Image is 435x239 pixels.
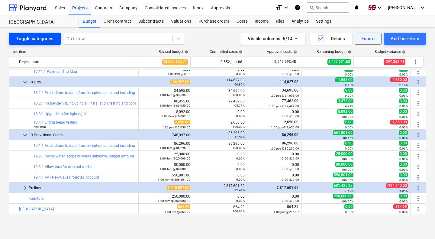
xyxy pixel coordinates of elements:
i: keyboard_arrow_down [376,4,383,11]
span: More actions [414,89,422,96]
small: 0.00% [399,126,408,129]
small: 4.00 pcs @ 216.07 [273,210,299,214]
span: 114,827.00 [279,80,299,84]
small: 1.00 item @ 250,000.00 [158,199,190,202]
small: 1.00 item @ 34,695.00 [159,93,190,97]
div: 114,827.00 [195,78,245,86]
div: Details [317,35,345,43]
small: 0.00% [236,115,245,118]
span: keyboard_arrow_down [21,131,29,139]
small: 0.00 @ 0.00 [282,72,299,76]
small: 0.00 @ 0.00 [282,178,299,181]
span: 601,425.38 [333,183,353,188]
small: 0.00% [345,94,353,97]
i: format_size [275,4,282,11]
a: [GEOGRAPHIC_DATA] [19,207,54,211]
span: 0.00 [344,120,353,124]
a: Valuations [167,15,195,27]
div: 0.00 [250,110,299,118]
small: 0.00% [399,168,408,171]
span: -864.29 [393,204,408,209]
span: 3,473.00 [337,99,353,103]
small: New item [34,125,46,128]
span: 250,000.00 [333,194,353,199]
i: Knowledge base [295,4,301,11]
div: 77,482.00 [195,99,245,108]
small: 1.00 pcs @ 86,296.00 [269,147,299,150]
span: 556,801.00 [333,173,353,177]
div: Approved costs [267,50,297,54]
small: 1.00 item @ 556,801.00 [158,178,190,181]
div: 86,296.00 [141,141,190,150]
span: 0.00 [399,130,408,135]
div: Purchase orders [195,15,233,27]
small: 0.00% [399,147,408,150]
span: More actions [414,79,422,86]
small: 0.00% [345,126,353,129]
small: -2.14% [398,83,408,87]
small: 0.00 @ 0.00 [282,157,299,160]
small: 100.00% [341,157,353,161]
a: Files [272,15,288,27]
small: 0.00% [345,147,353,150]
div: Chat Widget [405,210,435,239]
span: search [309,5,314,10]
div: 0.00 [195,163,245,171]
div: Line-item [9,50,137,54]
small: 90.85% [234,83,245,86]
div: Export [361,35,375,43]
span: help [401,50,406,54]
div: 250,000.00 [141,194,190,203]
span: -2,650.00 [390,120,408,124]
i: keyboard_arrow_down [419,4,426,11]
span: -297,362.71 [384,59,405,65]
span: More actions [414,153,422,160]
button: Visible columns:5/14 [240,33,305,45]
div: 86,296.00 [195,141,245,150]
span: 0.00 [399,162,408,167]
a: 18.3.1 Upgrade to fire fighting lift [34,112,88,116]
span: More actions [412,58,419,66]
span: 0.00 [399,173,408,177]
small: 0.00% [399,105,408,108]
a: Income [251,15,272,27]
span: 86,296.00 [281,141,299,145]
small: 100.00% [233,210,245,213]
small: 0.00% [399,115,408,118]
div: Client contract [100,15,135,27]
div: Subcontracts [135,15,167,27]
small: 0.00% [236,199,245,202]
small: 0.00% [399,210,408,214]
small: 1.00 item @ 0.00 [167,72,190,76]
small: 1.00 pcs @ 2,650.00 [162,126,190,129]
a: 19.4.1 AV - NewWave Projected Account [34,175,99,179]
span: 864.29 [177,204,190,209]
small: 100.00% [233,93,245,97]
div: 2,650.00 [195,120,245,129]
div: 80,955.00 [141,99,190,108]
a: Furniture [29,196,43,201]
a: Costs [233,15,251,27]
div: Project total [19,57,134,67]
div: 80,000.00 [141,163,190,171]
a: 19.3.1 Allowance for external works [34,165,92,169]
span: 8,092.00 [337,109,353,114]
small: 4.29% [345,105,353,108]
span: 0.00 [344,88,353,93]
small: 0.00% [345,210,353,214]
span: More actions [414,174,422,181]
div: 34,695.00 [195,89,245,97]
span: keyboard_arrow_down [21,79,29,86]
small: 0.00 @ 0.00 [282,167,299,171]
a: Settings [312,15,335,27]
div: 0.00 [250,67,299,76]
span: 0.00 [399,194,408,199]
span: More actions [414,205,422,213]
div: 0.00 [195,110,245,118]
div: 2,817,601.62 [195,184,245,192]
a: Budget [79,15,100,27]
